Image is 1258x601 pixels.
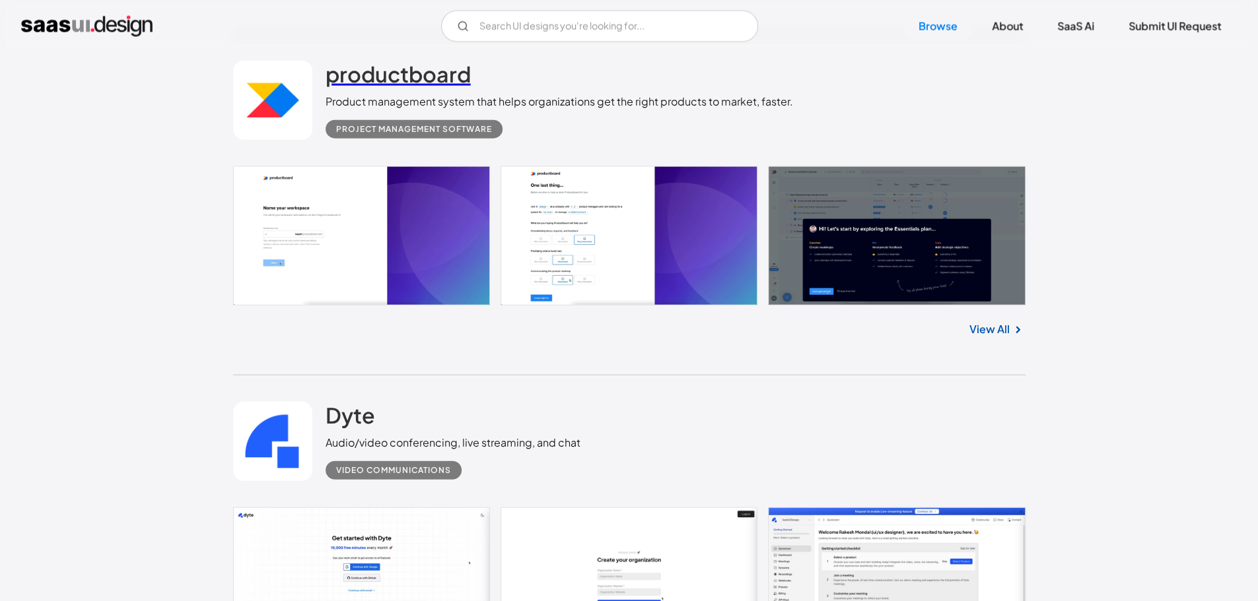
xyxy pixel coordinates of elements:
a: productboard [326,61,471,94]
div: Video Communications [336,462,451,478]
div: Project Management Software [336,121,492,137]
a: home [21,16,153,37]
a: SaaS Ai [1041,12,1110,41]
h2: productboard [326,61,471,87]
form: Email Form [441,11,758,42]
a: About [976,12,1039,41]
input: Search UI designs you're looking for... [441,11,758,42]
div: Audio/video conferencing, live streaming, and chat [326,435,580,451]
div: Product management system that helps organizations get the right products to market, faster. [326,94,793,110]
a: View All [969,321,1010,337]
a: Submit UI Request [1113,12,1237,41]
a: Dyte [326,402,375,435]
h2: Dyte [326,402,375,428]
a: Browse [903,12,973,41]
